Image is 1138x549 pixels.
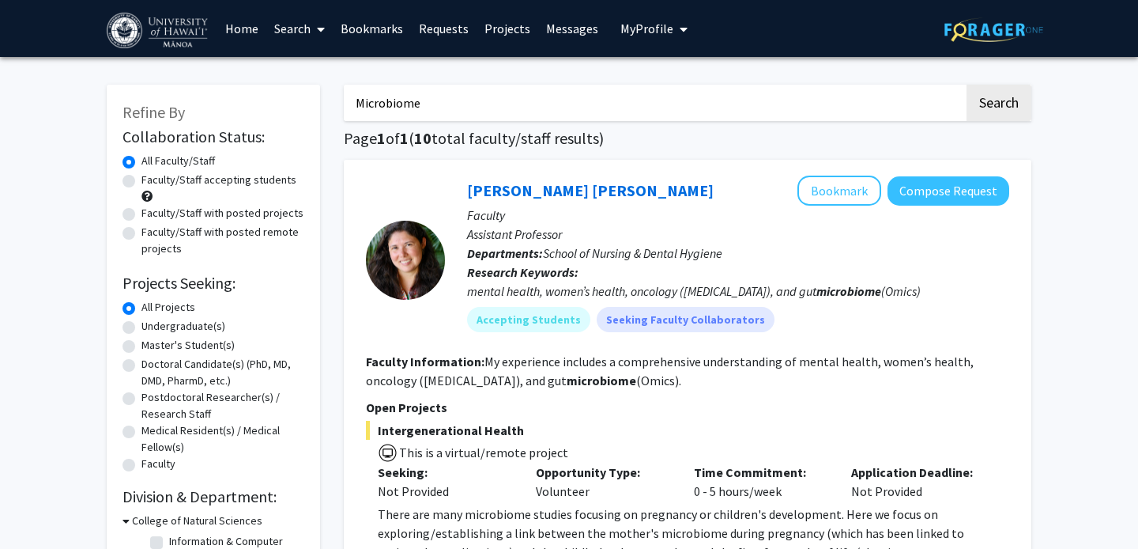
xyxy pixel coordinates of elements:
[543,245,722,261] span: School of Nursing & Dental Hygiene
[366,354,484,369] b: Faculty Information:
[141,224,304,257] label: Faculty/Staff with posted remote projects
[122,102,185,122] span: Refine By
[141,299,195,316] label: All Projects
[411,1,477,56] a: Requests
[944,17,1043,42] img: ForagerOne Logo
[141,422,304,456] label: Medical Resident(s) / Medical Fellow(s)
[366,421,1009,440] span: Intergenerational Health
[567,373,636,388] b: microbiome
[536,463,670,482] p: Opportunity Type:
[851,463,985,482] p: Application Deadline:
[333,1,411,56] a: Bookmarks
[122,274,304,293] h2: Projects Seeking:
[414,128,431,148] span: 10
[344,85,964,121] input: Search Keywords
[839,463,997,501] div: Not Provided
[467,264,578,280] b: Research Keywords:
[107,13,211,48] img: University of Hawaiʻi at Mānoa Logo
[477,1,538,56] a: Projects
[694,463,828,482] p: Time Commitment:
[467,282,1009,301] div: mental health, women’s health, oncology ([MEDICAL_DATA]), and gut (Omics)
[467,245,543,261] b: Departments:
[132,513,262,529] h3: College of Natural Sciences
[967,85,1031,121] button: Search
[141,205,303,221] label: Faculty/Staff with posted projects
[141,153,215,169] label: All Faculty/Staff
[620,21,673,36] span: My Profile
[524,463,682,501] div: Volunteer
[467,307,590,332] mat-chip: Accepting Students
[597,307,774,332] mat-chip: Seeking Faculty Collaborators
[378,482,512,501] div: Not Provided
[887,176,1009,206] button: Compose Request to Samia Valeria Ozorio Dutra
[400,128,409,148] span: 1
[538,1,606,56] a: Messages
[467,180,714,200] a: [PERSON_NAME] [PERSON_NAME]
[377,128,386,148] span: 1
[217,1,266,56] a: Home
[266,1,333,56] a: Search
[141,456,175,472] label: Faculty
[398,445,568,460] span: This is a virtual/remote project
[122,487,304,506] h2: Division & Department:
[141,389,304,422] label: Postdoctoral Researcher(s) / Research Staff
[344,129,1031,148] h1: Page of ( total faculty/staff results)
[141,172,296,188] label: Faculty/Staff accepting students
[122,127,304,146] h2: Collaboration Status:
[816,283,881,299] b: microbiome
[467,206,1009,225] p: Faculty
[12,478,67,537] iframe: Chat
[797,176,881,206] button: Add Samia Valeria Ozorio Dutra to Bookmarks
[366,354,974,388] fg-read-more: My experience includes a comprehensive understanding of mental health, women’s health, oncology (...
[467,225,1009,244] p: Assistant Professor
[682,463,840,501] div: 0 - 5 hours/week
[366,398,1009,417] p: Open Projects
[141,356,304,389] label: Doctoral Candidate(s) (PhD, MD, DMD, PharmD, etc.)
[141,337,235,354] label: Master's Student(s)
[141,318,225,335] label: Undergraduate(s)
[378,463,512,482] p: Seeking:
